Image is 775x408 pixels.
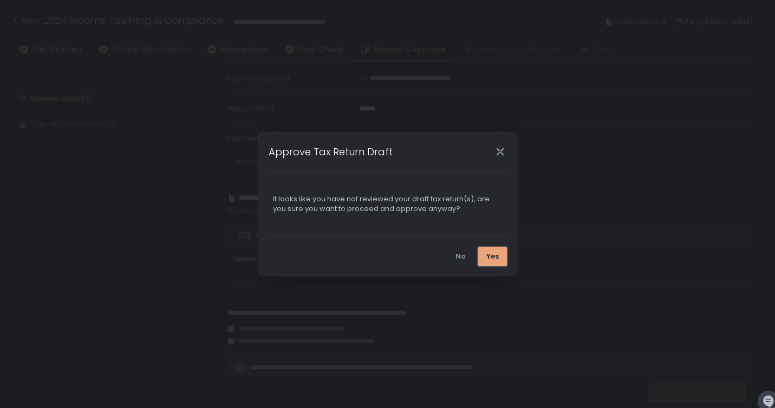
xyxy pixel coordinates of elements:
[486,252,499,261] div: Yes
[447,247,474,266] button: No
[455,252,466,261] div: No
[478,247,507,266] button: Yes
[273,194,503,214] div: It looks like you have not reviewed your draft tax return(s), are you sure you want to proceed an...
[483,146,518,158] div: Close
[269,144,393,159] h1: Approve Tax Return Draft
